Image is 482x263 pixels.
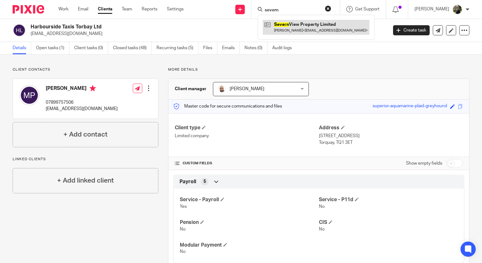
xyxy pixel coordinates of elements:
[175,161,319,166] h4: CUSTOM FIELDS
[180,249,185,254] span: No
[203,178,206,185] span: 5
[31,31,384,37] p: [EMAIL_ADDRESS][DOMAIN_NAME]
[180,242,319,248] h4: Modular Payment
[58,6,68,12] a: Work
[57,176,114,185] h4: + Add linked client
[156,42,198,54] a: Recurring tasks (5)
[319,227,325,231] span: No
[180,219,319,226] h4: Pension
[13,24,26,37] img: svg%3E
[230,87,264,91] span: [PERSON_NAME]
[98,6,112,12] a: Clients
[46,85,118,93] h4: [PERSON_NAME]
[63,130,108,139] h4: + Add contact
[393,25,430,35] a: Create task
[319,204,325,209] span: No
[31,24,313,30] h2: Harbourside Taxis Torbay Ltd
[13,5,44,14] img: Pixie
[122,6,132,12] a: Team
[414,6,449,12] p: [PERSON_NAME]
[319,139,463,146] p: Torquay, TQ1 3ET
[179,178,196,185] span: Payroll
[74,42,108,54] a: Client tasks (0)
[46,99,118,106] p: 07899757506
[272,42,297,54] a: Audit logs
[46,106,118,112] p: [EMAIL_ADDRESS][DOMAIN_NAME]
[13,42,31,54] a: Details
[173,103,282,109] p: Master code for secure communications and files
[175,125,319,131] h4: Client type
[325,5,331,12] button: Clear
[13,157,158,162] p: Linked clients
[319,219,458,226] h4: CIS
[142,6,157,12] a: Reports
[90,85,96,91] i: Primary
[180,204,187,209] span: Yes
[180,196,319,203] h4: Service - Payroll
[406,160,442,167] label: Show empty fields
[19,85,39,105] img: svg%3E
[175,86,207,92] h3: Client manager
[218,85,226,93] img: Daryl.jpg
[168,67,469,72] p: More details
[222,42,240,54] a: Emails
[319,196,458,203] h4: Service - P11d
[373,103,447,110] div: superior-aquamarine-plaid-greyhound
[78,6,88,12] a: Email
[264,8,321,13] input: Search
[36,42,69,54] a: Open tasks (1)
[180,227,185,231] span: No
[13,67,158,72] p: Client contacts
[175,133,319,139] p: Limited company
[203,42,217,54] a: Files
[452,4,462,15] img: ACCOUNTING4EVERYTHING-9.jpg
[113,42,152,54] a: Closed tasks (48)
[167,6,184,12] a: Settings
[319,125,463,131] h4: Address
[319,133,463,139] p: [STREET_ADDRESS]
[355,7,379,11] span: Get Support
[244,42,267,54] a: Notes (0)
